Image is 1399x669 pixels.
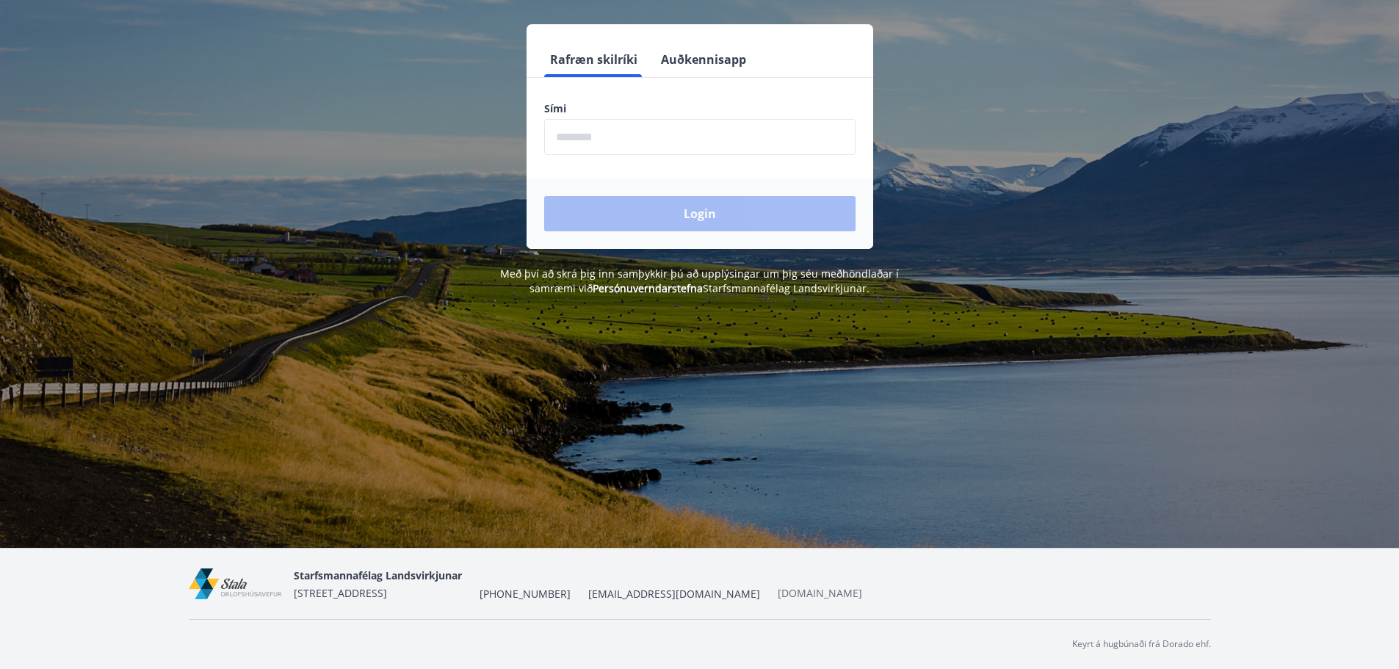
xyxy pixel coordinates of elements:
span: Með því að skrá þig inn samþykkir þú að upplýsingar um þig séu meðhöndlaðar í samræmi við Starfsm... [500,267,899,295]
button: Auðkennisapp [655,42,752,77]
a: Persónuverndarstefna [593,281,703,295]
label: Sími [544,101,856,116]
span: Starfsmannafélag Landsvirkjunar [294,568,462,582]
p: Keyrt á hugbúnaði frá Dorado ehf. [1072,637,1211,651]
span: [STREET_ADDRESS] [294,586,387,600]
button: Rafræn skilríki [544,42,643,77]
span: [PHONE_NUMBER] [480,587,571,601]
span: [EMAIL_ADDRESS][DOMAIN_NAME] [588,587,760,601]
a: [DOMAIN_NAME] [778,586,862,600]
img: mEl60ZlWq2dfEsT9wIdje1duLb4bJloCzzh6OZwP.png [189,568,282,600]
